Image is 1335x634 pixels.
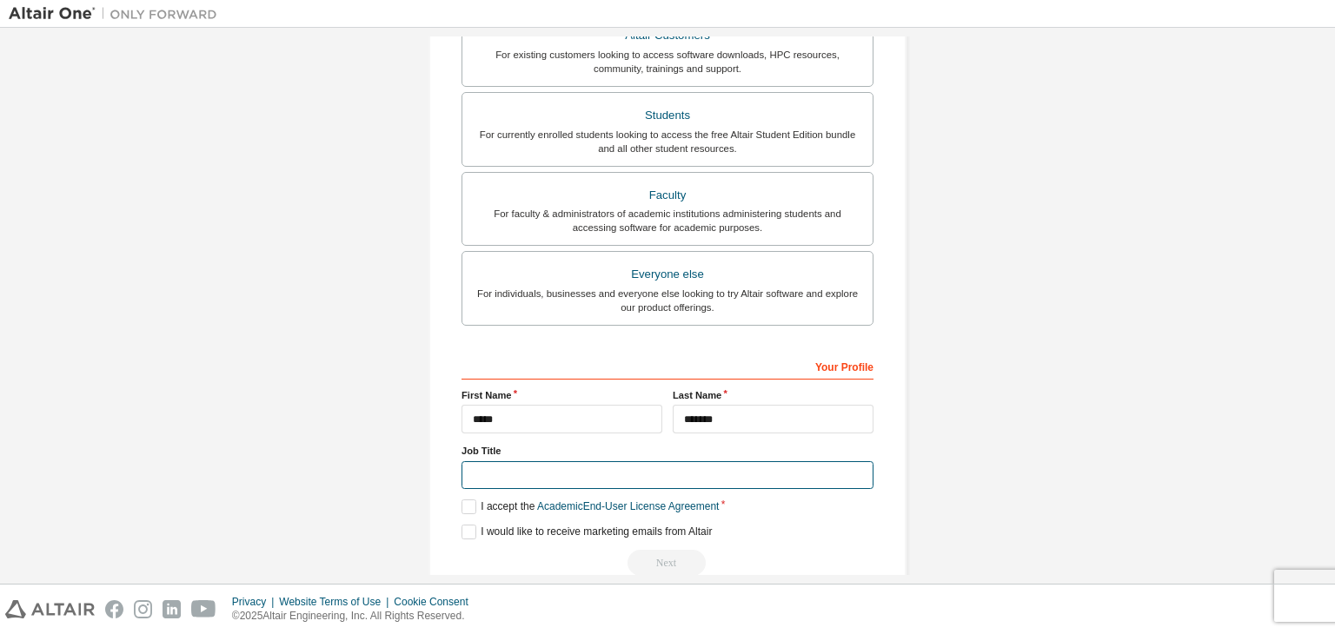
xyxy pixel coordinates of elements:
[473,128,862,155] div: For currently enrolled students looking to access the free Altair Student Edition bundle and all ...
[473,287,862,314] div: For individuals, businesses and everyone else looking to try Altair software and explore our prod...
[9,5,226,23] img: Altair One
[279,595,394,609] div: Website Terms of Use
[462,525,712,539] label: I would like to receive marketing emails from Altair
[394,595,478,609] div: Cookie Consent
[462,444,873,458] label: Job Title
[105,600,123,618] img: facebook.svg
[473,48,862,76] div: For existing customers looking to access software downloads, HPC resources, community, trainings ...
[473,183,862,208] div: Faculty
[462,388,662,402] label: First Name
[163,600,181,618] img: linkedin.svg
[134,600,152,618] img: instagram.svg
[537,500,719,512] a: Academic End-User License Agreement
[191,600,216,618] img: youtube.svg
[473,262,862,287] div: Everyone else
[473,207,862,234] div: For faculty & administrators of academic institutions administering students and accessing softwa...
[673,388,873,402] label: Last Name
[462,550,873,576] div: Read and acccept EULA to continue
[462,499,719,514] label: I accept the
[5,600,95,618] img: altair_logo.svg
[232,609,479,624] p: © 2025 Altair Engineering, Inc. All Rights Reserved.
[462,352,873,380] div: Your Profile
[232,595,279,609] div: Privacy
[473,103,862,128] div: Students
